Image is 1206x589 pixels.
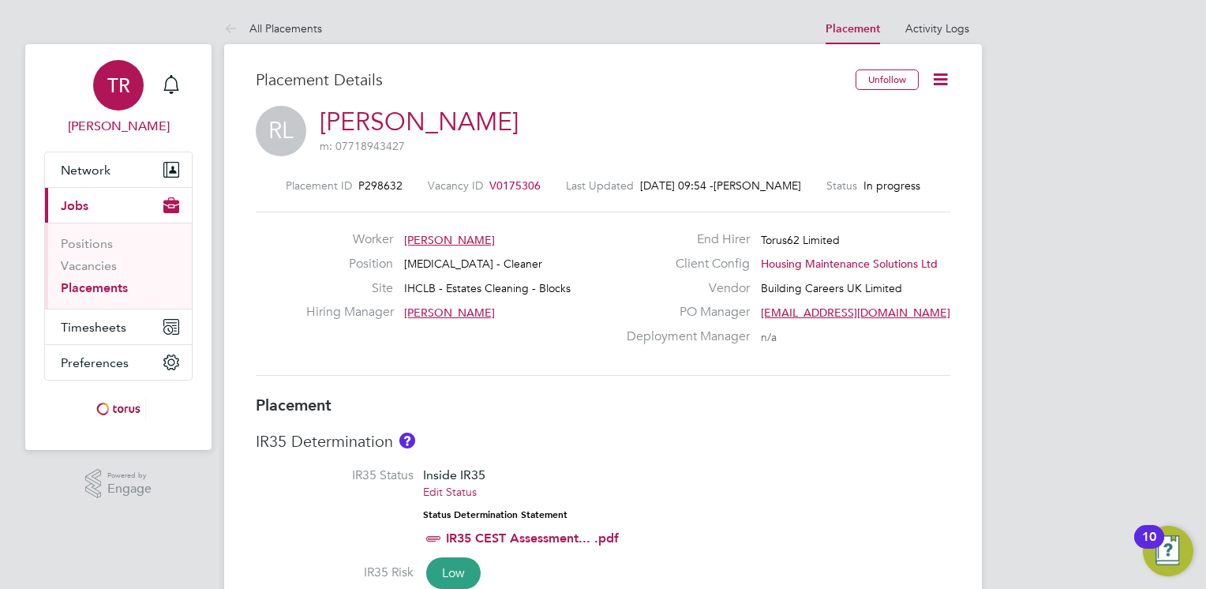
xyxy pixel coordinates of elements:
[423,467,485,482] span: Inside IR35
[256,69,844,90] h3: Placement Details
[61,198,88,213] span: Jobs
[617,328,750,345] label: Deployment Manager
[320,139,405,153] span: m: 07718943427
[761,306,1042,320] span: [EMAIL_ADDRESS][DOMAIN_NAME] working@torus.…
[306,256,393,272] label: Position
[256,467,414,484] label: IR35 Status
[404,306,495,320] span: [PERSON_NAME]
[489,178,541,193] span: V0175306
[566,178,634,193] label: Last Updated
[1143,526,1193,576] button: Open Resource Center, 10 new notifications
[426,557,481,589] span: Low
[761,257,938,271] span: Housing Maintenance Solutions Ltd
[320,107,519,137] a: [PERSON_NAME]
[45,310,192,344] button: Timesheets
[640,178,713,193] span: [DATE] 09:54 -
[85,469,152,499] a: Powered byEngage
[107,75,130,96] span: TR
[44,396,193,422] a: Go to home page
[107,482,152,496] span: Engage
[423,509,567,520] strong: Status Determination Statement
[61,280,128,295] a: Placements
[404,233,495,247] span: [PERSON_NAME]
[404,257,542,271] span: [MEDICAL_DATA] - Cleaner
[45,345,192,380] button: Preferences
[256,396,331,415] b: Placement
[306,231,393,248] label: Worker
[423,485,477,499] a: Edit Status
[286,178,352,193] label: Placement ID
[306,304,393,321] label: Hiring Manager
[617,304,750,321] label: PO Manager
[44,60,193,136] a: TR[PERSON_NAME]
[256,431,950,452] h3: IR35 Determination
[45,152,192,187] button: Network
[446,531,619,546] a: IR35 CEST Assessment... .pdf
[905,21,969,36] a: Activity Logs
[256,565,414,581] label: IR35 Risk
[856,69,919,90] button: Unfollow
[399,433,415,448] button: About IR35
[45,188,192,223] button: Jobs
[25,44,212,450] nav: Main navigation
[617,280,750,297] label: Vendor
[713,178,801,193] span: [PERSON_NAME]
[306,280,393,297] label: Site
[617,231,750,248] label: End Hirer
[761,330,777,344] span: n/a
[91,396,146,422] img: torus-logo-retina.png
[617,256,750,272] label: Client Config
[61,236,113,251] a: Positions
[358,178,403,193] span: P298632
[61,355,129,370] span: Preferences
[761,233,840,247] span: Torus62 Limited
[224,21,322,36] a: All Placements
[107,469,152,482] span: Powered by
[44,117,193,136] span: Tracey Radford
[1142,537,1156,557] div: 10
[61,163,110,178] span: Network
[761,281,902,295] span: Building Careers UK Limited
[826,22,880,36] a: Placement
[61,258,117,273] a: Vacancies
[863,178,920,193] span: In progress
[256,106,306,156] span: RL
[45,223,192,309] div: Jobs
[428,178,483,193] label: Vacancy ID
[61,320,126,335] span: Timesheets
[826,178,857,193] label: Status
[404,281,571,295] span: IHCLB - Estates Cleaning - Blocks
